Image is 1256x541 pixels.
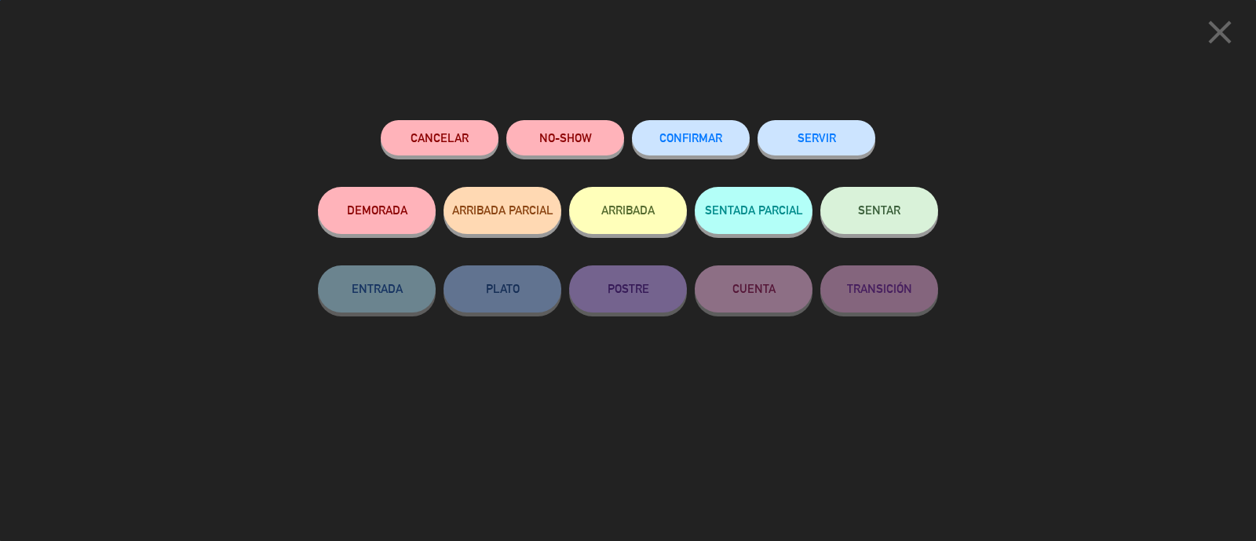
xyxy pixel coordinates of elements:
span: ARRIBADA PARCIAL [452,203,553,217]
button: NO-SHOW [506,120,624,155]
button: PLATO [444,265,561,313]
span: SENTAR [858,203,900,217]
button: ENTRADA [318,265,436,313]
button: SERVIR [758,120,875,155]
button: POSTRE [569,265,687,313]
button: DEMORADA [318,187,436,234]
button: close [1196,12,1244,58]
i: close [1200,13,1240,52]
button: ARRIBADA PARCIAL [444,187,561,234]
button: CUENTA [695,265,812,313]
span: CONFIRMAR [659,131,722,144]
button: SENTAR [820,187,938,234]
button: Cancelar [381,120,498,155]
button: ARRIBADA [569,187,687,234]
button: SENTADA PARCIAL [695,187,812,234]
button: TRANSICIÓN [820,265,938,313]
button: CONFIRMAR [632,120,750,155]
